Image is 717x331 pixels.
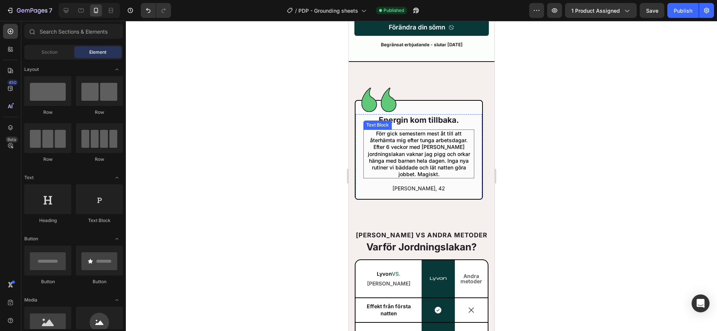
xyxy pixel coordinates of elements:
img: 25.svg [12,61,49,97]
div: Text Block [76,217,123,224]
p: Lyvon [7,248,72,267]
span: Toggle open [111,63,123,75]
strong: [PERSON_NAME] VS ANDRA METODER [7,210,139,218]
span: Published [384,7,404,14]
span: / [295,7,297,15]
div: Heading [24,217,71,224]
button: 7 [3,3,56,18]
strong: Varför Jordningslakan? [18,220,128,232]
span: Element [89,49,106,56]
input: Search Sections & Elements [24,24,123,39]
div: Undo/Redo [141,3,171,18]
span: PDP - Grounding sheets [298,7,358,15]
strong: Energin kom tillbaka. [30,94,110,104]
span: 1 product assigned [571,7,620,15]
span: VS. [43,250,52,256]
p: Förr gick semestern mest åt till att återhämta mig efter tunga arbetsdagar. Efter 6 veckor med [P... [15,109,125,157]
span: Section [41,49,58,56]
span: Toggle open [111,233,123,245]
span: Text [24,174,34,181]
p: 7 [49,6,52,15]
button: 1 product assigned [565,3,637,18]
p: Förändra din sömn [40,2,96,10]
p: [PERSON_NAME], 42 [15,164,125,171]
span: Save [646,7,658,14]
div: Row [24,109,71,116]
div: Row [76,156,123,163]
div: Row [76,109,123,116]
span: Media [24,297,37,303]
div: Text Block [16,101,41,107]
iframe: Design area [349,21,494,331]
button: Save [640,3,664,18]
span: Layout [24,66,39,73]
div: Beta [6,137,18,143]
p: Effekt från första natten [11,282,68,296]
div: Button [76,278,123,285]
span: Toggle open [111,294,123,306]
img: Lyvon_logo_White.svg [73,254,106,262]
div: Row [24,156,71,163]
div: 450 [7,79,18,85]
span: Button [24,235,38,242]
button: Publish [667,3,699,18]
div: Publish [674,7,692,15]
p: Andra metoder [107,253,139,263]
span: Toggle open [111,172,123,184]
span: [PERSON_NAME] [18,259,62,266]
div: Button [24,278,71,285]
div: Open Intercom Messenger [692,294,710,312]
p: Begränsat erbjudande - slutar [DATE] [6,21,139,27]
